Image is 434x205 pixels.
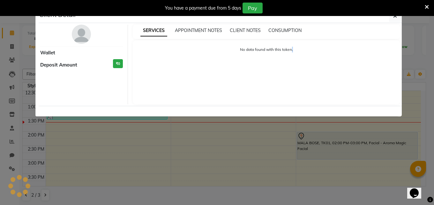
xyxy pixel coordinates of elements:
[113,59,123,68] h3: ₹0
[140,25,167,36] span: SERVICES
[72,25,91,44] img: avatar
[268,28,302,33] span: CONSUMPTION
[175,28,222,33] span: APPOINTMENT NOTES
[243,3,263,13] button: Pay
[407,179,428,199] iframe: chat widget
[230,28,261,33] span: CLIENT NOTES
[40,61,77,69] span: Deposit Amount
[139,47,394,52] p: No data found with this token.
[40,49,55,57] span: Wallet
[165,5,241,12] div: You have a payment due from 5 days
